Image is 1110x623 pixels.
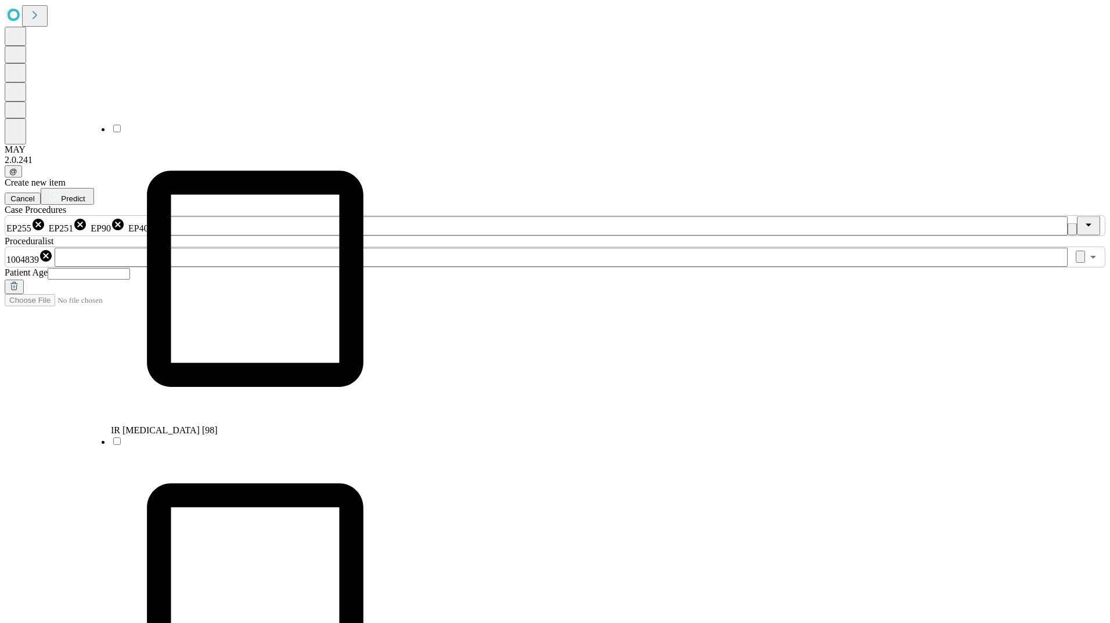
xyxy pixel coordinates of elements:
span: @ [9,167,17,176]
button: Close [1077,216,1100,236]
span: Scheduled Procedure [5,205,66,215]
span: Cancel [10,194,35,203]
span: 1004839 [6,255,39,265]
button: Open [1085,249,1101,265]
div: 2.0.241 [5,155,1105,165]
button: @ [5,165,22,178]
span: Create new item [5,178,66,187]
div: MAY [5,144,1105,155]
button: Predict [41,188,94,205]
span: IR [MEDICAL_DATA] [98] [111,425,218,435]
button: Cancel [5,193,41,205]
button: Clear [1068,223,1077,236]
span: Predict [61,194,85,203]
span: EP251 [49,223,74,233]
span: Proceduralist [5,236,53,246]
div: EP251 [49,218,88,234]
div: EP255 [6,218,45,234]
span: Patient Age [5,267,48,277]
button: Clear [1076,251,1085,263]
span: EP255 [6,223,31,233]
div: 1004839 [6,249,53,265]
